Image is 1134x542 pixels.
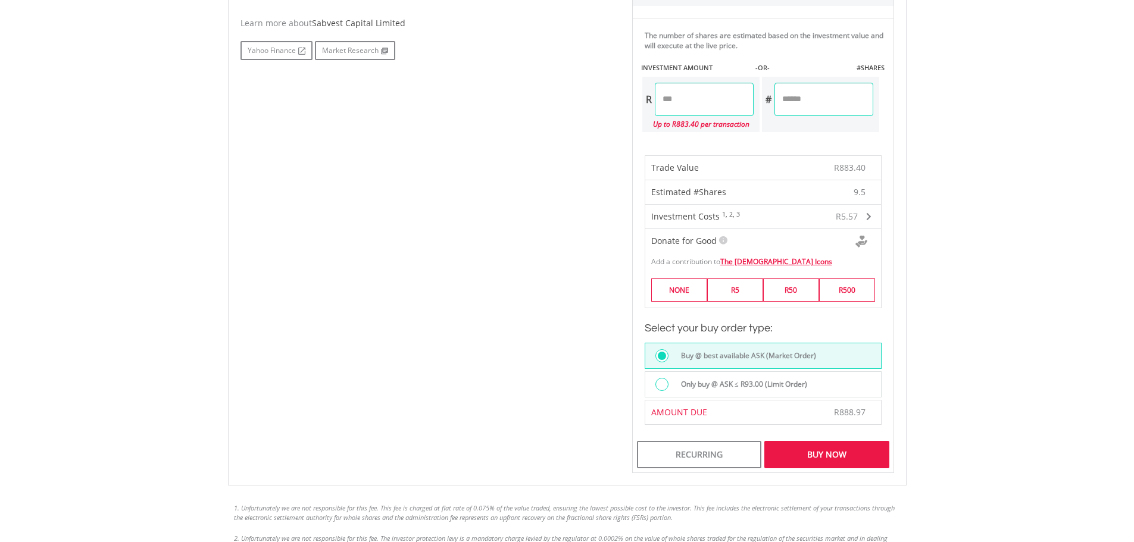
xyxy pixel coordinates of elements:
[762,83,774,116] div: #
[836,211,858,222] span: R5.57
[651,235,717,246] span: Donate for Good
[834,406,866,418] span: R888.97
[819,278,875,302] label: R500
[763,278,819,302] label: R50
[674,378,807,391] label: Only buy @ ASK ≤ R93.00 (Limit Order)
[651,162,699,173] span: Trade Value
[755,63,770,73] label: -OR-
[240,17,614,29] div: Learn more about
[642,83,655,116] div: R
[651,278,707,302] label: NONE
[674,349,816,362] label: Buy @ best available ASK (Market Order)
[315,41,395,60] a: Market Research
[651,186,726,198] span: Estimated #Shares
[637,441,761,468] div: Recurring
[720,256,832,267] a: The [DEMOGRAPHIC_DATA] Icons
[651,211,720,222] span: Investment Costs
[641,63,713,73] label: INVESTMENT AMOUNT
[834,162,866,173] span: R883.40
[651,406,707,418] span: AMOUNT DUE
[857,63,885,73] label: #SHARES
[645,250,881,267] div: Add a contribution to
[234,503,901,522] li: 1. Unfortunately we are not responsible for this fee. This fee is charged at flat rate of 0.075% ...
[855,236,867,247] img: Donte For Good
[642,116,754,132] div: Up to R883.40 per transaction
[854,186,866,198] span: 9.5
[240,41,313,60] a: Yahoo Finance
[707,278,763,302] label: R5
[312,17,405,29] span: Sabvest Capital Limited
[645,30,889,51] div: The number of shares are estimated based on the investment value and will execute at the live price.
[645,320,882,337] h3: Select your buy order type:
[722,210,740,218] sup: 1, 2, 3
[764,441,889,468] div: Buy Now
